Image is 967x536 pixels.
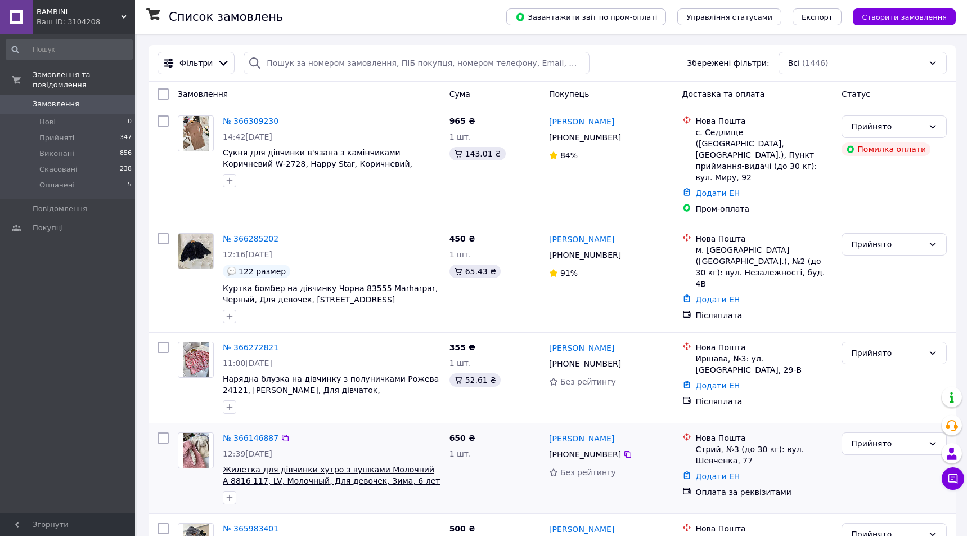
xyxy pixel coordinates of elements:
[449,265,501,278] div: 65.43 ₴
[39,133,74,143] span: Прийняті
[851,238,924,251] div: Прийнято
[449,373,501,387] div: 52.61 ₴
[682,90,765,99] span: Доставка та оплата
[842,142,930,156] div: Помилка оплати
[37,7,121,17] span: BAMBINI
[862,13,947,21] span: Створити замовлення
[842,12,956,21] a: Створити замовлення
[223,117,278,126] a: № 366309230
[179,57,213,69] span: Фільтри
[696,115,833,127] div: Нова Пошта
[128,180,132,190] span: 5
[120,149,132,159] span: 856
[169,10,283,24] h1: Список замовлень
[223,343,278,352] a: № 366272821
[506,8,666,25] button: Завантажити звіт по пром-оплаті
[449,343,475,352] span: 355 ₴
[560,468,616,477] span: Без рейтингу
[183,342,209,377] img: Фото товару
[696,396,833,407] div: Післяплата
[547,129,623,145] div: [PHONE_NUMBER]
[549,116,614,127] a: [PERSON_NAME]
[549,524,614,535] a: [PERSON_NAME]
[802,13,833,21] span: Експорт
[39,149,74,159] span: Виконані
[696,472,740,481] a: Додати ЕН
[178,342,214,378] a: Фото товару
[696,342,833,353] div: Нова Пошта
[33,204,87,214] span: Повідомлення
[696,295,740,304] a: Додати ЕН
[549,234,614,245] a: [PERSON_NAME]
[183,116,209,151] img: Фото товару
[696,444,833,466] div: Стрий, №3 (до 30 кг): вул. Шевченка, 77
[223,524,278,533] a: № 365983401
[560,377,616,386] span: Без рейтингу
[227,267,236,276] img: :speech_balloon:
[178,90,228,99] span: Замовлення
[223,132,272,141] span: 14:42[DATE]
[696,381,740,390] a: Додати ЕН
[449,90,470,99] span: Cума
[853,8,956,25] button: Створити замовлення
[223,465,440,485] a: Жилетка для дівчинки хутро з вушками Молочний А 8816 117, LV, Молочный, Для девочек, Зима, 6 лет
[449,449,471,458] span: 1 шт.
[178,115,214,151] a: Фото товару
[449,132,471,141] span: 1 шт.
[696,432,833,444] div: Нова Пошта
[687,57,769,69] span: Збережені фільтри:
[696,244,833,289] div: м. [GEOGRAPHIC_DATA] ([GEOGRAPHIC_DATA].), №2 (до 30 кг): вул. Незалежності, буд. 4В
[696,353,833,376] div: Иршава, №3: ул. [GEOGRAPHIC_DATA], 29-В
[449,147,506,160] div: 143.01 ₴
[37,17,135,27] div: Ваш ID: 3104208
[223,284,438,304] a: Куртка бомбер на дівчинку Чорна 83555 Marharpar, Черный, Для девочек, [STREET_ADDRESS]
[842,90,870,99] span: Статус
[33,99,79,109] span: Замовлення
[696,233,833,244] div: Нова Пошта
[793,8,842,25] button: Експорт
[449,434,475,443] span: 650 ₴
[851,347,924,359] div: Прийнято
[696,310,833,321] div: Післяплата
[449,359,471,368] span: 1 шт.
[239,267,286,276] span: 122 размер
[178,234,213,269] img: Фото товару
[549,433,614,444] a: [PERSON_NAME]
[223,250,272,259] span: 12:16[DATE]
[547,356,623,372] div: [PHONE_NUMBER]
[560,269,578,278] span: 91%
[223,449,272,458] span: 12:39[DATE]
[449,250,471,259] span: 1 шт.
[696,486,833,498] div: Оплата за реквізитами
[120,164,132,175] span: 238
[802,59,829,68] span: (1446)
[178,432,214,468] a: Фото товару
[560,151,578,160] span: 84%
[677,8,781,25] button: Управління статусами
[223,434,278,443] a: № 366146887
[223,374,439,406] a: Нарядна блузка на дівчинку з полуничками Рожева 24121, [PERSON_NAME], Для дівчаток, [PERSON_NAME]...
[223,234,278,243] a: № 366285202
[223,359,272,368] span: 11:00[DATE]
[128,117,132,127] span: 0
[449,117,475,126] span: 965 ₴
[788,57,800,69] span: Всі
[942,467,964,490] button: Чат з покупцем
[515,12,657,22] span: Завантажити звіт по пром-оплаті
[39,180,75,190] span: Оплачені
[696,203,833,215] div: Пром-оплата
[549,342,614,354] a: [PERSON_NAME]
[223,148,412,180] a: Сукня для дівчинки в'язана з камінчиками Коричневий W-2728, Happy Star, Коричневий, Дівчинка, Вес...
[39,117,56,127] span: Нові
[851,437,924,450] div: Прийнято
[549,90,589,99] span: Покупець
[696,189,740,198] a: Додати ЕН
[6,39,133,60] input: Пошук
[33,70,135,90] span: Замовлення та повідомлення
[449,524,475,533] span: 500 ₴
[120,133,132,143] span: 347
